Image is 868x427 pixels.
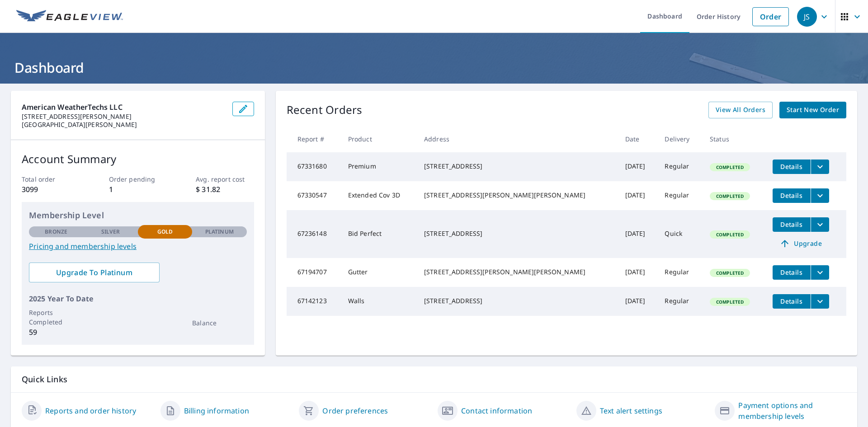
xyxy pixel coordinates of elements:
[773,265,811,280] button: detailsBtn-67194707
[29,308,83,327] p: Reports Completed
[341,258,417,287] td: Gutter
[11,58,857,77] h1: Dashboard
[657,210,703,258] td: Quick
[205,228,234,236] p: Platinum
[341,210,417,258] td: Bid Perfect
[716,104,765,116] span: View All Orders
[778,162,805,171] span: Details
[778,220,805,229] span: Details
[618,258,658,287] td: [DATE]
[109,184,167,195] p: 1
[341,152,417,181] td: Premium
[618,210,658,258] td: [DATE]
[22,121,225,129] p: [GEOGRAPHIC_DATA][PERSON_NAME]
[287,102,363,118] p: Recent Orders
[773,294,811,309] button: detailsBtn-67142123
[287,126,341,152] th: Report #
[600,405,662,416] a: Text alert settings
[618,126,658,152] th: Date
[752,7,789,26] a: Order
[618,152,658,181] td: [DATE]
[22,151,254,167] p: Account Summary
[22,174,80,184] p: Total order
[184,405,249,416] a: Billing information
[424,162,611,171] div: [STREET_ADDRESS]
[341,126,417,152] th: Product
[424,296,611,305] div: [STREET_ADDRESS]
[101,228,120,236] p: Silver
[711,270,749,276] span: Completed
[773,236,829,251] a: Upgrade
[811,160,829,174] button: filesDropdownBtn-67331680
[22,113,225,121] p: [STREET_ADDRESS][PERSON_NAME]
[618,287,658,316] td: [DATE]
[811,188,829,203] button: filesDropdownBtn-67330547
[811,217,829,232] button: filesDropdownBtn-67236148
[287,258,341,287] td: 67194707
[797,7,817,27] div: JS
[322,405,388,416] a: Order preferences
[22,102,225,113] p: American WeatherTechs LLC
[711,299,749,305] span: Completed
[773,160,811,174] button: detailsBtn-67331680
[657,126,703,152] th: Delivery
[657,287,703,316] td: Regular
[22,184,80,195] p: 3099
[29,241,247,252] a: Pricing and membership levels
[778,238,824,249] span: Upgrade
[773,217,811,232] button: detailsBtn-67236148
[778,191,805,200] span: Details
[341,181,417,210] td: Extended Cov 3D
[45,228,67,236] p: Bronze
[657,258,703,287] td: Regular
[36,267,152,277] span: Upgrade To Platinum
[657,152,703,181] td: Regular
[703,126,765,152] th: Status
[192,318,246,328] p: Balance
[29,327,83,338] p: 59
[287,287,341,316] td: 67142123
[711,193,749,199] span: Completed
[196,174,254,184] p: Avg. report cost
[773,188,811,203] button: detailsBtn-67330547
[424,191,611,200] div: [STREET_ADDRESS][PERSON_NAME][PERSON_NAME]
[811,265,829,280] button: filesDropdownBtn-67194707
[287,152,341,181] td: 67331680
[618,181,658,210] td: [DATE]
[29,293,247,304] p: 2025 Year To Date
[45,405,136,416] a: Reports and order history
[341,287,417,316] td: Walls
[711,231,749,238] span: Completed
[461,405,532,416] a: Contact information
[778,297,805,305] span: Details
[29,263,160,282] a: Upgrade To Platinum
[811,294,829,309] button: filesDropdownBtn-67142123
[16,10,123,23] img: EV Logo
[417,126,618,152] th: Address
[778,268,805,277] span: Details
[287,210,341,258] td: 67236148
[109,174,167,184] p: Order pending
[424,267,611,277] div: [STREET_ADDRESS][PERSON_NAME][PERSON_NAME]
[287,181,341,210] td: 67330547
[708,102,773,118] a: View All Orders
[738,400,846,422] a: Payment options and membership levels
[22,374,846,385] p: Quick Links
[779,102,846,118] a: Start New Order
[657,181,703,210] td: Regular
[424,229,611,238] div: [STREET_ADDRESS]
[787,104,839,116] span: Start New Order
[157,228,173,236] p: Gold
[196,184,254,195] p: $ 31.82
[29,209,247,221] p: Membership Level
[711,164,749,170] span: Completed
